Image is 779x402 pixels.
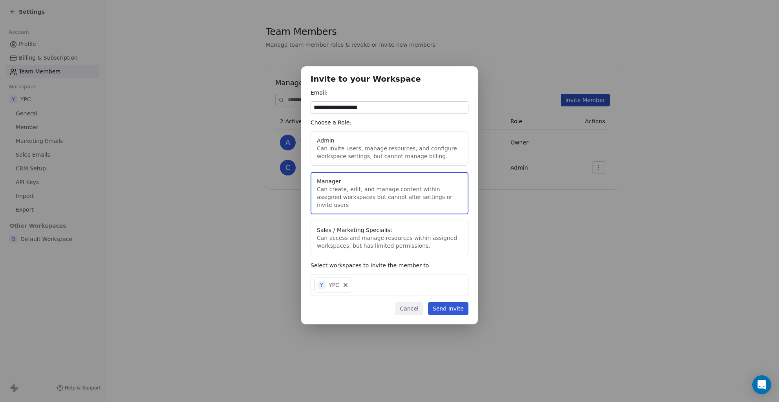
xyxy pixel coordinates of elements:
[311,76,468,84] h1: Invite to your Workspace
[311,261,468,269] div: Select workspaces to invite the member to
[395,302,423,315] button: Cancel
[318,281,325,289] span: Y
[329,281,339,289] span: YPC
[311,119,468,126] div: Choose a Role:
[311,89,468,97] div: Email:
[428,302,468,315] button: Send Invite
